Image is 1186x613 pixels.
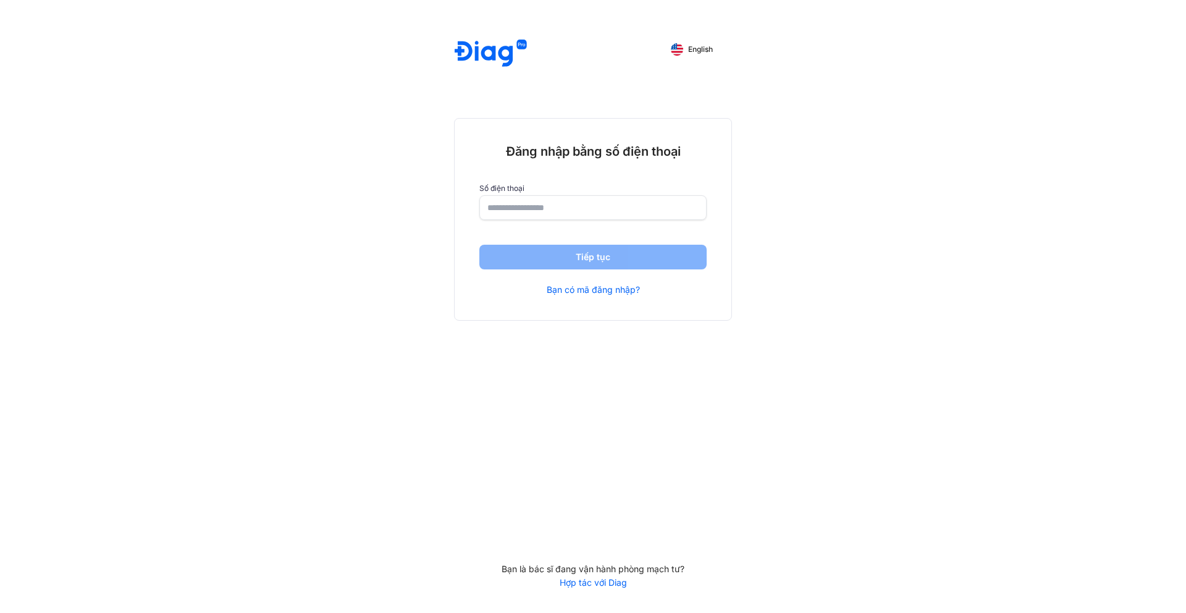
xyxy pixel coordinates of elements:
label: Số điện thoại [479,184,707,193]
div: Đăng nhập bằng số điện thoại [479,143,707,159]
img: English [671,43,683,56]
img: logo [455,40,527,69]
span: English [688,45,713,54]
a: Bạn có mã đăng nhập? [547,284,640,295]
button: Tiếp tục [479,245,707,269]
a: Hợp tác với Diag [454,577,732,588]
button: English [662,40,721,59]
div: Bạn là bác sĩ đang vận hành phòng mạch tư? [454,564,732,575]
